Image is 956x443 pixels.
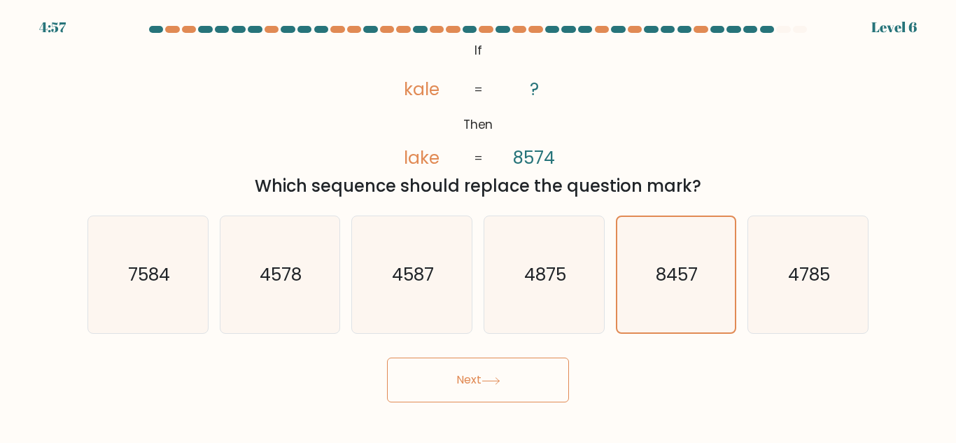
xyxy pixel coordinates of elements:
[871,17,917,38] div: Level 6
[475,42,482,59] tspan: If
[474,81,483,98] tspan: =
[474,150,483,167] tspan: =
[370,38,586,171] svg: @import url('[URL][DOMAIN_NAME]);
[387,358,569,402] button: Next
[39,17,66,38] div: 4:57
[128,262,170,287] text: 7584
[404,146,440,170] tspan: lake
[524,262,566,287] text: 4875
[513,146,555,171] tspan: 8574
[463,116,493,133] tspan: Then
[656,262,698,287] text: 8457
[260,262,302,287] text: 4578
[404,77,440,101] tspan: kale
[392,262,434,287] text: 4587
[530,77,539,101] tspan: ?
[96,174,860,199] div: Which sequence should replace the question mark?
[788,262,830,287] text: 4785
